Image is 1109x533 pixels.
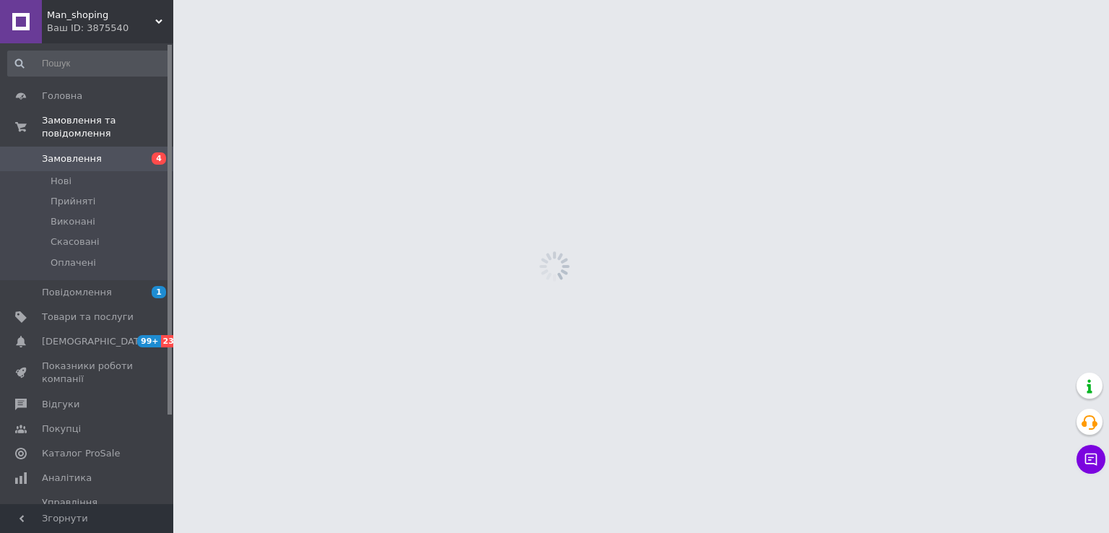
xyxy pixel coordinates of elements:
[42,360,134,386] span: Показники роботи компанії
[47,22,173,35] div: Ваш ID: 3875540
[42,422,81,435] span: Покупці
[161,335,178,347] span: 23
[42,311,134,324] span: Товари та послуги
[42,472,92,485] span: Аналітика
[152,152,166,165] span: 4
[152,286,166,298] span: 1
[137,335,161,347] span: 99+
[47,9,155,22] span: Man_shoping
[51,175,71,188] span: Нові
[42,398,79,411] span: Відгуки
[51,195,95,208] span: Прийняті
[42,152,102,165] span: Замовлення
[42,335,149,348] span: [DEMOGRAPHIC_DATA]
[7,51,170,77] input: Пошук
[42,496,134,522] span: Управління сайтом
[51,215,95,228] span: Виконані
[1077,445,1105,474] button: Чат з покупцем
[51,235,100,248] span: Скасовані
[42,286,112,299] span: Повідомлення
[42,90,82,103] span: Головна
[51,256,96,269] span: Оплачені
[42,114,173,140] span: Замовлення та повідомлення
[42,447,120,460] span: Каталог ProSale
